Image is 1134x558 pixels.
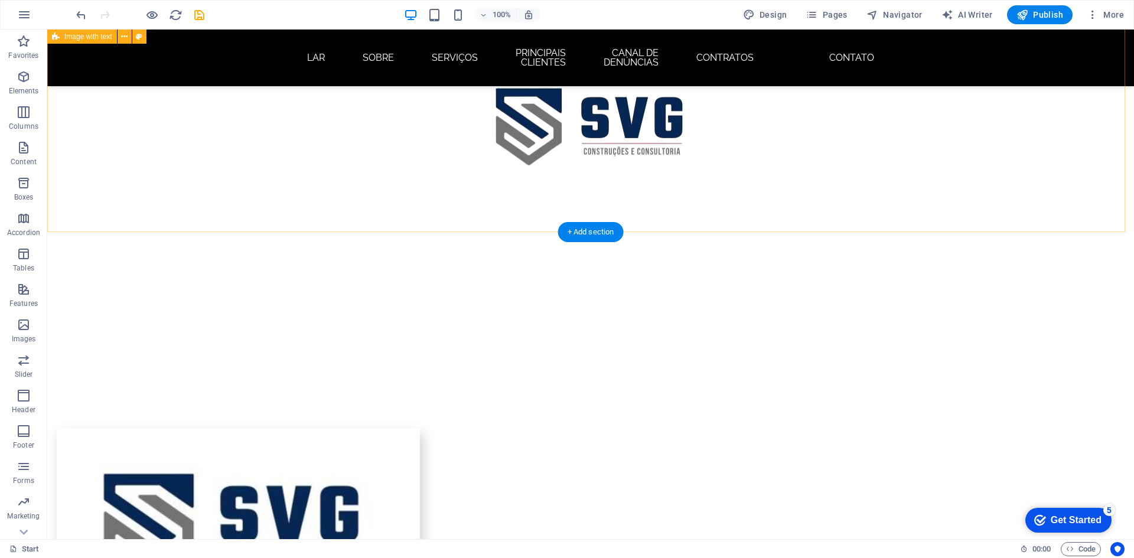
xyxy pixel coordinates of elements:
[8,51,38,60] p: Favorites
[12,334,36,344] p: Images
[523,9,534,20] i: On resize automatically adjust zoom level to fit chosen device.
[35,13,86,24] div: Get Started
[1066,542,1096,556] span: Code
[862,5,927,24] button: Navigator
[15,370,33,379] p: Slider
[9,299,38,308] p: Features
[801,5,852,24] button: Pages
[11,157,37,167] p: Content
[9,86,39,96] p: Elements
[64,33,112,40] span: Image with text
[558,222,624,242] div: + Add section
[145,8,159,22] button: Click here to leave preview mode and continue editing
[13,440,34,450] p: Footer
[937,5,998,24] button: AI Writer
[9,6,96,31] div: Get Started 5 items remaining, 0% complete
[192,8,206,22] button: save
[866,9,923,21] span: Navigator
[1016,9,1063,21] span: Publish
[13,476,34,485] p: Forms
[14,192,34,202] p: Boxes
[941,9,993,21] span: AI Writer
[87,2,99,14] div: 5
[806,9,847,21] span: Pages
[1082,5,1129,24] button: More
[7,228,40,237] p: Accordion
[738,5,792,24] button: Design
[1110,542,1125,556] button: Usercentrics
[738,5,792,24] div: Design (Ctrl+Alt+Y)
[1061,542,1101,556] button: Code
[193,8,206,22] i: Save (Ctrl+S)
[9,122,38,131] p: Columns
[743,9,787,21] span: Design
[74,8,88,22] button: undo
[168,8,183,22] button: reload
[9,542,39,556] a: Click to cancel selection. Double-click to open Pages
[169,8,183,22] i: Reload page
[1041,544,1042,553] span: :
[1032,542,1051,556] span: 00 00
[1087,9,1124,21] span: More
[13,263,34,273] p: Tables
[74,8,88,22] i: Undo: Change menu items (Ctrl+Z)
[1020,542,1051,556] h6: Session time
[12,405,35,415] p: Header
[493,8,511,22] h6: 100%
[475,8,517,22] button: 100%
[1007,5,1073,24] button: Publish
[7,511,40,521] p: Marketing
